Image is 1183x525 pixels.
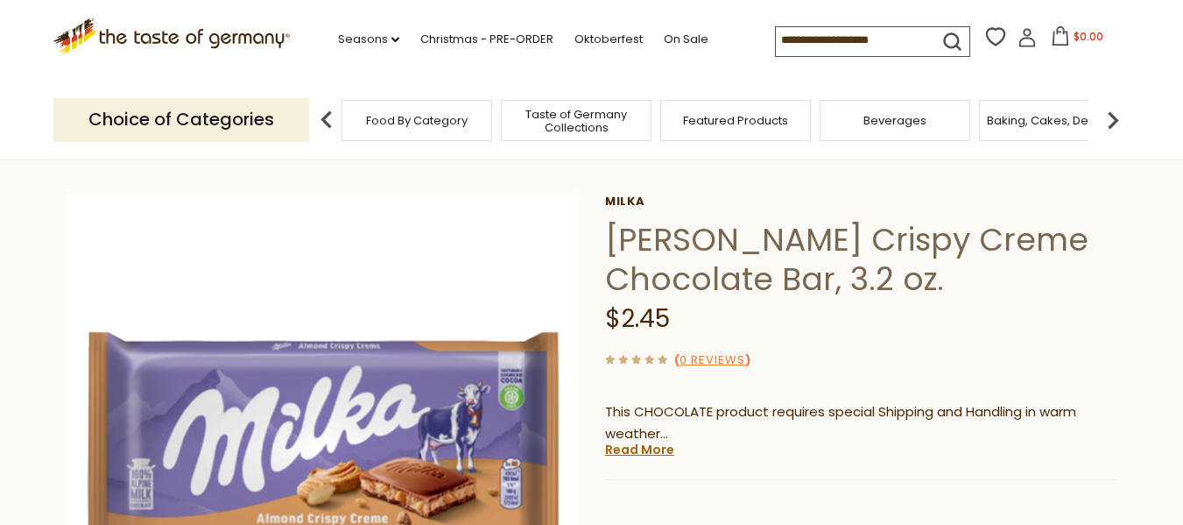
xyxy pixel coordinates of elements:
[605,220,1117,299] h1: [PERSON_NAME] Crispy Creme Chocolate Bar, 3.2 oz.
[53,98,309,141] p: Choice of Categories
[574,30,643,49] a: Oktoberfest
[674,351,750,368] span: ( )
[680,351,745,370] a: 0 Reviews
[420,30,553,49] a: Christmas - PRE-ORDER
[605,441,674,458] a: Read More
[1074,29,1103,44] span: $0.00
[863,114,926,127] a: Beverages
[987,114,1123,127] a: Baking, Cakes, Desserts
[605,195,1117,209] a: Milka
[605,401,1117,445] p: This CHOCOLATE product requires special Shipping and Handling in warm weather
[683,114,788,127] a: Featured Products
[605,302,670,336] span: $2.45
[338,30,399,49] a: Seasons
[506,108,646,134] a: Taste of Germany Collections
[1040,26,1115,53] button: $0.00
[664,30,708,49] a: On Sale
[366,114,468,127] a: Food By Category
[1095,103,1130,138] img: next arrow
[309,103,344,138] img: previous arrow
